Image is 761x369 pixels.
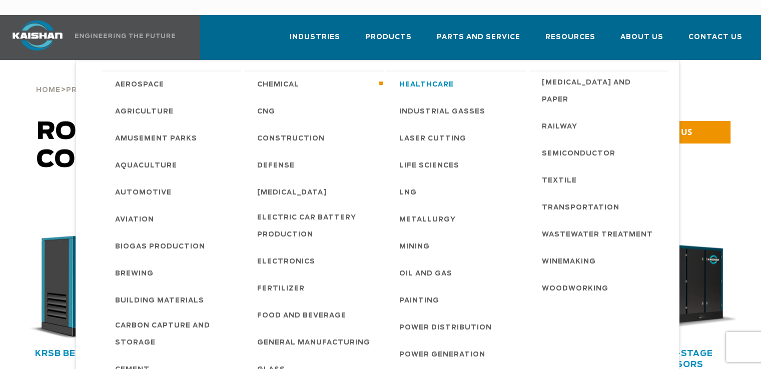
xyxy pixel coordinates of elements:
[389,70,526,97] a: Healthcare
[399,184,417,201] span: LNG
[115,292,204,309] span: Building Materials
[290,31,340,43] span: Industries
[389,340,526,367] a: Power Generation
[115,130,197,147] span: Amusement Parks
[37,120,311,172] span: Rotary Screw Air Compressors
[257,76,299,93] span: Chemical
[66,85,113,94] a: Products
[389,205,526,232] a: Metallurgy
[532,166,668,193] a: Textile
[247,328,384,355] a: General Manufacturing
[542,280,608,297] span: Woodworking
[542,74,658,108] span: [MEDICAL_DATA] and Paper
[399,76,454,93] span: Healthcare
[542,172,577,189] span: Textile
[257,280,305,297] span: Fertilizer
[532,247,668,274] a: Winemaking
[389,97,526,124] a: Industrial Gasses
[545,24,595,58] a: Resources
[545,31,595,43] span: Resources
[257,184,327,201] span: [MEDICAL_DATA]
[389,313,526,340] a: Power Distribution
[542,145,615,162] span: Semiconductor
[389,124,526,151] a: Laser Cutting
[105,97,242,124] a: Agriculture
[105,178,242,205] a: Automotive
[365,31,412,43] span: Products
[105,70,242,97] a: Aerospace
[247,151,384,178] a: Defense
[257,334,370,351] span: General Manufacturing
[437,31,520,43] span: Parts and Service
[399,157,459,174] span: Life Sciences
[399,319,492,336] span: Power Distribution
[247,70,384,97] a: Chemical
[75,33,175,38] img: Engineering the future
[389,259,526,286] a: Oil and Gas
[115,265,154,282] span: Brewing
[36,85,61,94] a: Home
[389,178,526,205] a: LNG
[399,103,485,120] span: Industrial Gasses
[542,226,653,243] span: Wastewater Treatment
[532,193,668,220] a: Transportation
[532,112,668,139] a: Railway
[542,253,596,270] span: Winemaking
[105,313,242,355] a: Carbon Capture and Storage
[620,24,663,58] a: About Us
[389,286,526,313] a: Painting
[105,286,242,313] a: Building Materials
[16,234,174,340] div: krsb30
[399,346,485,363] span: Power Generation
[115,103,174,120] span: Agriculture
[105,124,242,151] a: Amusement Parks
[542,118,577,135] span: Railway
[36,87,61,93] span: Home
[542,199,619,216] span: Transportation
[105,259,242,286] a: Brewing
[105,232,242,259] a: Biogas Production
[257,103,275,120] span: CNG
[115,238,205,255] span: Biogas Production
[35,349,155,357] a: KRSB Belt Drive Series
[399,238,430,255] span: Mining
[115,317,232,351] span: Carbon Capture and Storage
[247,178,384,205] a: [MEDICAL_DATA]
[257,307,346,324] span: Food and Beverage
[115,211,154,228] span: Aviation
[257,130,325,147] span: Construction
[115,157,177,174] span: Aquaculture
[247,247,384,274] a: Electronics
[620,31,663,43] span: About Us
[247,205,384,247] a: Electric Car Battery Production
[66,87,113,93] span: Products
[257,157,295,174] span: Defense
[399,292,439,309] span: Painting
[257,253,315,270] span: Electronics
[389,151,526,178] a: Life Sciences
[532,70,668,112] a: [MEDICAL_DATA] and Paper
[257,209,374,243] span: Electric Car Battery Production
[389,232,526,259] a: Mining
[399,130,466,147] span: Laser Cutting
[105,205,242,232] a: Aviation
[290,24,340,58] a: Industries
[532,139,668,166] a: Semiconductor
[399,265,452,282] span: Oil and Gas
[532,220,668,247] a: Wastewater Treatment
[688,31,742,43] span: Contact Us
[247,301,384,328] a: Food and Beverage
[36,60,264,98] div: > >
[105,151,242,178] a: Aquaculture
[532,274,668,301] a: Woodworking
[115,184,172,201] span: Automotive
[115,76,164,93] span: Aerospace
[399,211,456,228] span: Metallurgy
[247,124,384,151] a: Construction
[247,97,384,124] a: CNG
[247,274,384,301] a: Fertilizer
[688,24,742,58] a: Contact Us
[437,24,520,58] a: Parts and Service
[365,24,412,58] a: Products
